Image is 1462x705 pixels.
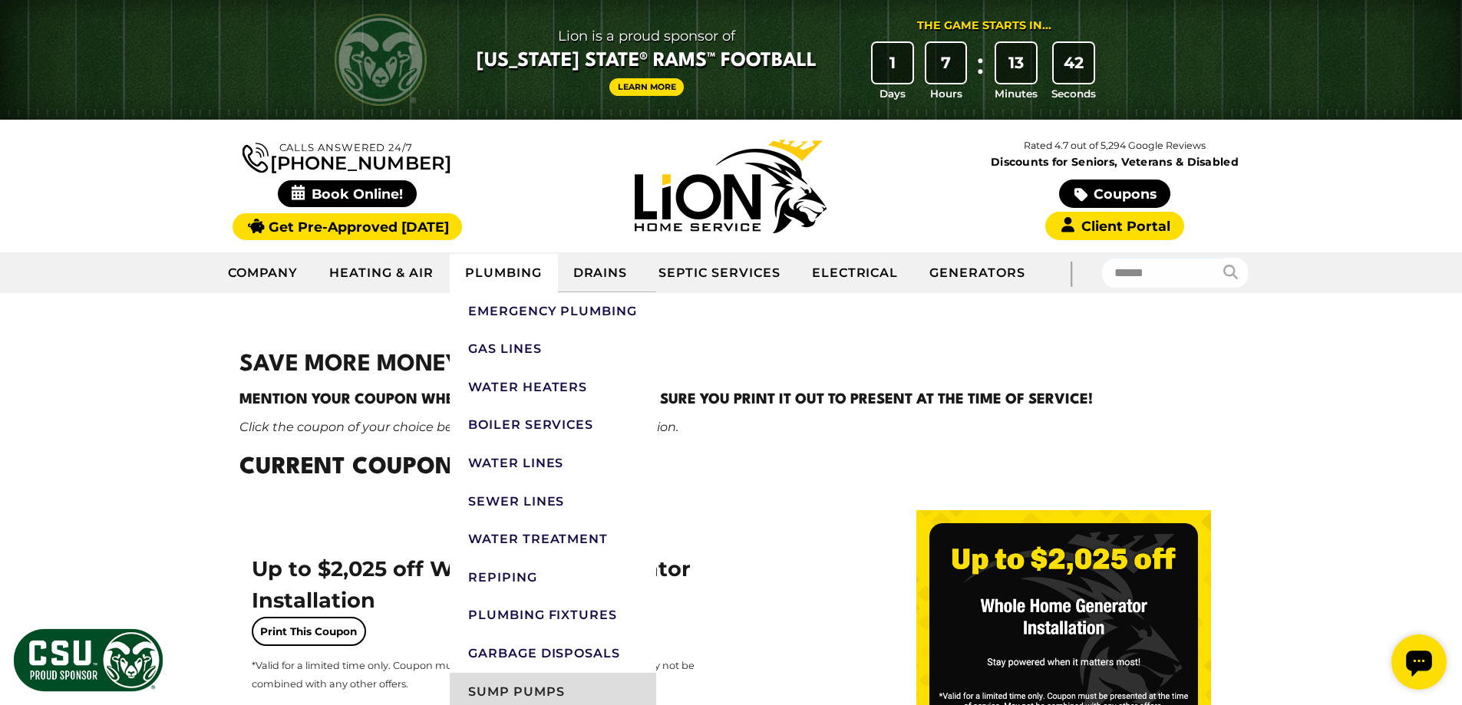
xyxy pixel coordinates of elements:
[243,140,451,173] a: [PHONE_NUMBER]
[450,634,656,673] a: Garbage Disposals
[6,6,61,61] div: Open chat widget
[213,254,315,292] a: Company
[12,627,165,693] img: CSU Sponsor Badge
[239,420,678,434] em: Click the coupon of your choice below to download a printable version.
[450,483,656,521] a: Sewer Lines
[477,24,817,48] span: Lion is a proud sponsor of
[278,180,417,207] span: Book Online!
[635,140,827,233] img: Lion Home Service
[914,254,1041,292] a: Generators
[239,354,468,376] strong: SAVE MORE MONEY!
[239,451,1223,486] h2: Current Coupons
[450,292,656,331] a: Emergency Plumbing
[450,596,656,634] a: Plumbing Fixtures
[1045,212,1183,240] a: Client Portal
[1051,86,1096,101] span: Seconds
[1054,43,1094,83] div: 42
[1041,252,1102,293] div: |
[450,520,656,558] a: Water Treatment
[252,660,695,690] span: *Valid for a limited time only. Coupon must be presented at the time of service. May not be combi...
[477,48,817,74] span: [US_STATE] State® Rams™ Football
[797,254,915,292] a: Electrical
[233,213,462,240] a: Get Pre-Approved [DATE]
[917,18,1051,35] div: The Game Starts in...
[609,78,685,96] a: Learn More
[1059,180,1170,208] a: Coupons
[930,86,962,101] span: Hours
[880,86,906,101] span: Days
[450,444,656,483] a: Water Lines
[926,156,1304,167] span: Discounts for Seniors, Veterans & Disabled
[972,43,988,102] div: :
[558,254,644,292] a: Drains
[239,389,1223,410] h4: Mention your coupon when you schedule and make sure you print it out to present at the time of se...
[643,254,796,292] a: Septic Services
[922,137,1306,154] p: Rated 4.7 out of 5,294 Google Reviews
[252,617,366,646] a: Print This Coupon
[450,330,656,368] a: Gas Lines
[873,43,913,83] div: 1
[450,254,558,292] a: Plumbing
[996,43,1036,83] div: 13
[314,254,449,292] a: Heating & Air
[926,43,966,83] div: 7
[995,86,1038,101] span: Minutes
[450,368,656,407] a: Water Heaters
[252,556,691,613] span: Up to $2,025 off Whole Home Generator Installation
[450,406,656,444] a: Boiler Services
[335,14,427,106] img: CSU Rams logo
[450,558,656,597] a: Repiping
